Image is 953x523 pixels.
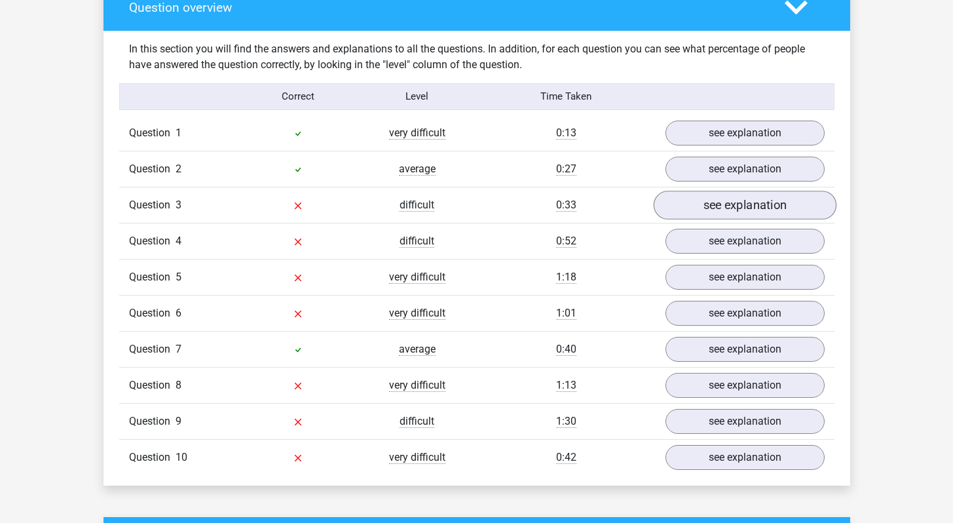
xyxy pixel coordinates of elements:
[389,307,445,320] span: very difficult
[129,305,176,321] span: Question
[129,161,176,177] span: Question
[556,126,576,140] span: 0:13
[129,341,176,357] span: Question
[665,265,825,290] a: see explanation
[556,451,576,464] span: 0:42
[176,307,181,319] span: 6
[176,235,181,247] span: 4
[358,89,477,104] div: Level
[176,451,187,463] span: 10
[119,41,834,73] div: In this section you will find the answers and explanations to all the questions. In addition, for...
[176,126,181,139] span: 1
[665,337,825,362] a: see explanation
[556,235,576,248] span: 0:52
[665,373,825,398] a: see explanation
[176,415,181,427] span: 9
[400,415,434,428] span: difficult
[176,379,181,391] span: 8
[556,415,576,428] span: 1:30
[129,378,176,393] span: Question
[129,125,176,141] span: Question
[389,126,445,140] span: very difficult
[400,235,434,248] span: difficult
[556,163,576,176] span: 0:27
[653,191,836,220] a: see explanation
[556,271,576,284] span: 1:18
[665,409,825,434] a: see explanation
[400,199,434,212] span: difficult
[399,163,436,176] span: average
[389,271,445,284] span: very difficult
[129,233,176,249] span: Question
[399,343,436,356] span: average
[176,163,181,175] span: 2
[665,445,825,470] a: see explanation
[556,379,576,392] span: 1:13
[665,229,825,254] a: see explanation
[176,343,181,355] span: 7
[129,450,176,465] span: Question
[129,197,176,213] span: Question
[129,414,176,429] span: Question
[176,271,181,283] span: 5
[176,199,181,211] span: 3
[556,199,576,212] span: 0:33
[389,451,445,464] span: very difficult
[556,307,576,320] span: 1:01
[389,379,445,392] span: very difficult
[556,343,576,356] span: 0:40
[476,89,655,104] div: Time Taken
[665,157,825,182] a: see explanation
[238,89,358,104] div: Correct
[665,301,825,326] a: see explanation
[129,269,176,285] span: Question
[665,121,825,145] a: see explanation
